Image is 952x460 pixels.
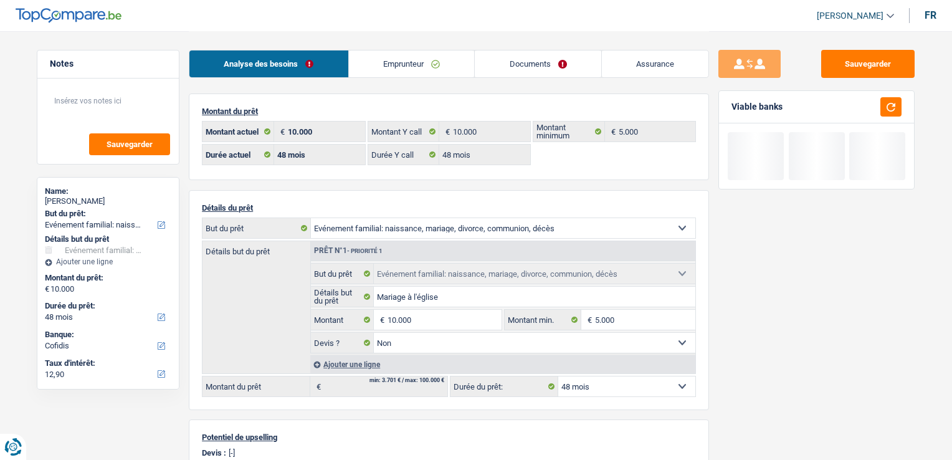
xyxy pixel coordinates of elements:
img: TopCompare Logo [16,8,121,23]
a: Documents [475,50,601,77]
label: Détails but du prêt [202,241,310,256]
div: Prêt n°1 [311,247,386,255]
p: [-] [229,448,235,458]
label: Montant du prêt: [45,273,169,283]
div: Ajouter une ligne [310,355,695,373]
div: Viable banks [731,102,783,112]
p: Détails du prêt [202,203,696,213]
a: Assurance [602,50,709,77]
div: fr [925,9,936,21]
label: Taux d'intérêt: [45,358,169,368]
label: Montant min. [505,310,581,330]
div: [PERSON_NAME] [45,196,171,206]
div: Détails but du prêt [45,234,171,244]
span: € [274,122,288,141]
label: Montant Y call [368,122,440,141]
label: Durée actuel [202,145,274,165]
label: Montant actuel [202,122,274,141]
label: But du prêt [311,264,374,284]
span: € [439,122,453,141]
div: Name: [45,186,171,196]
a: Emprunteur [349,50,475,77]
span: € [605,122,619,141]
label: Montant du prêt [202,376,310,396]
span: € [310,376,324,396]
div: min: 3.701 € / max: 100.000 € [369,378,444,383]
span: [PERSON_NAME] [817,11,883,21]
button: Sauvegarder [821,50,915,78]
p: Montant du prêt [202,107,696,116]
span: Sauvegarder [107,140,153,148]
label: Montant [311,310,374,330]
div: Ajouter une ligne [45,257,171,266]
a: [PERSON_NAME] [807,6,894,26]
label: But du prêt [202,218,311,238]
p: Devis : [202,448,226,458]
label: Banque: [45,330,169,340]
label: Durée Y call [368,145,440,165]
label: Durée du prêt: [450,376,558,396]
a: Analyse des besoins [189,50,348,77]
span: € [581,310,595,330]
span: - Priorité 1 [347,247,383,254]
h5: Notes [50,59,166,69]
span: € [45,284,49,294]
label: Détails but du prêt [311,287,374,307]
p: Potentiel de upselling [202,433,696,442]
label: Devis ? [311,333,374,353]
label: Durée du prêt: [45,301,169,311]
label: But du prêt: [45,209,169,219]
span: € [374,310,388,330]
button: Sauvegarder [89,133,170,155]
label: Montant minimum [533,122,605,141]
